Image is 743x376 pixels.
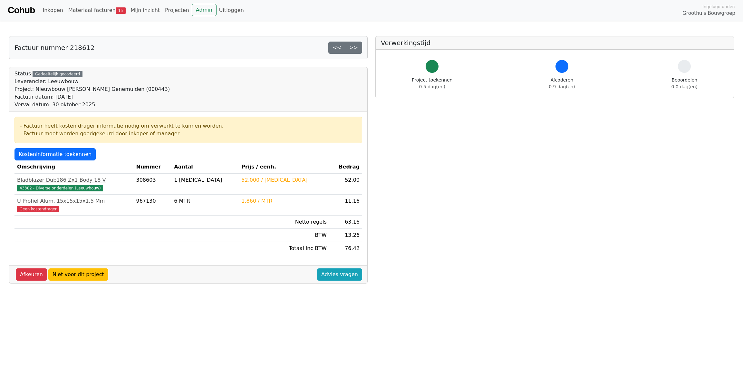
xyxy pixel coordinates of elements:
span: 15 [116,7,126,14]
div: - Factuur moet worden goedgekeurd door inkoper of manager. [20,130,357,138]
div: 52.000 / [MEDICAL_DATA] [241,176,326,184]
a: Inkopen [40,4,65,17]
td: 11.16 [329,195,362,216]
span: 0.0 dag(en) [671,84,698,89]
th: Nummer [134,160,172,174]
td: BTW [239,229,329,242]
div: Project: Nieuwbouw [PERSON_NAME] Genemuiden (000443) [14,85,170,93]
span: 43382 - Diverse onderdelen (Leeuwbouw) [17,185,103,191]
div: U Profiel Alum. 15x15x15x1.5 Mm [17,197,131,205]
div: 6 MTR [174,197,236,205]
a: << [328,42,345,54]
div: 1.860 / MTR [241,197,326,205]
span: Ingelogd onder: [702,4,735,10]
td: Netto regels [239,216,329,229]
div: Factuur datum: [DATE] [14,93,170,101]
div: Status: [14,70,170,109]
div: Project toekennen [412,77,452,90]
td: 63.16 [329,216,362,229]
div: 1 [MEDICAL_DATA] [174,176,236,184]
div: Afcoderen [549,77,575,90]
td: 308603 [134,174,172,195]
div: Bladblazer Dub186 Zx1 Body 18 V [17,176,131,184]
a: Afkeuren [16,268,47,281]
span: Groothuis Bouwgroep [682,10,735,17]
th: Omschrijving [14,160,134,174]
span: 0.5 dag(en) [419,84,445,89]
th: Aantal [171,160,239,174]
h5: Verwerkingstijd [381,39,729,47]
a: Materiaal facturen15 [66,4,128,17]
td: Totaal inc BTW [239,242,329,255]
td: 76.42 [329,242,362,255]
div: Verval datum: 30 oktober 2025 [14,101,170,109]
td: 13.26 [329,229,362,242]
a: Mijn inzicht [128,4,163,17]
td: 967130 [134,195,172,216]
span: Geen kostendrager [17,206,59,212]
div: Gedeeltelijk gecodeerd [33,71,82,77]
a: Admin [192,4,217,16]
a: Kosteninformatie toekennen [14,148,96,160]
div: Beoordelen [671,77,698,90]
h5: Factuur nummer 218612 [14,44,94,52]
a: Niet voor dit project [48,268,108,281]
span: 0.9 dag(en) [549,84,575,89]
a: Advies vragen [317,268,362,281]
td: 52.00 [329,174,362,195]
a: Cohub [8,3,35,18]
th: Bedrag [329,160,362,174]
a: Uitloggen [217,4,246,17]
a: >> [345,42,362,54]
div: Leverancier: Leeuwbouw [14,78,170,85]
a: U Profiel Alum. 15x15x15x1.5 MmGeen kostendrager [17,197,131,213]
div: - Factuur heeft kosten drager informatie nodig om verwerkt te kunnen worden. [20,122,357,130]
th: Prijs / eenh. [239,160,329,174]
a: Bladblazer Dub186 Zx1 Body 18 V43382 - Diverse onderdelen (Leeuwbouw) [17,176,131,192]
a: Projecten [162,4,192,17]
